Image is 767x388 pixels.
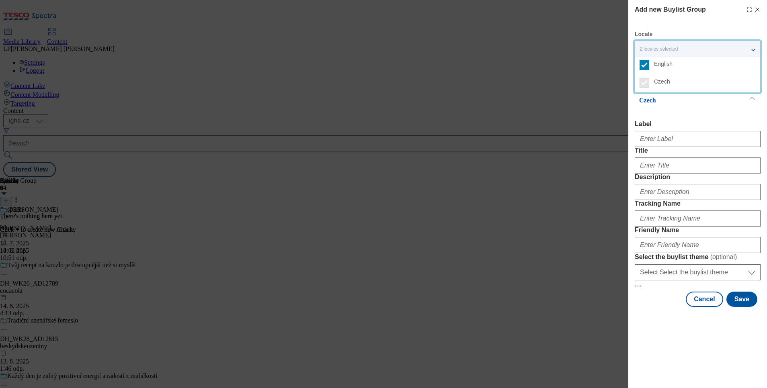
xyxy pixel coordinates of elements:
[635,32,652,37] label: Locale
[639,96,724,104] p: Czech
[654,62,673,66] span: English
[635,184,761,200] input: Enter Description
[635,200,761,207] label: Tracking Name
[635,41,760,57] button: 2 locales selected
[635,210,761,227] input: Enter Tracking Name
[726,292,757,307] button: Save
[635,227,761,234] label: Friendly Name
[635,174,761,181] label: Description
[635,157,761,174] input: Enter Title
[686,292,723,307] button: Cancel
[635,120,761,128] label: Label
[635,147,761,154] label: Title
[635,237,761,253] input: Enter Friendly Name
[710,253,737,260] span: ( optional )
[635,131,761,147] input: Enter Label
[654,80,670,84] span: Czech
[635,253,761,261] label: Select the buylist theme
[640,46,678,52] span: 2 locales selected
[635,5,706,14] h4: Add new Buylist Group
